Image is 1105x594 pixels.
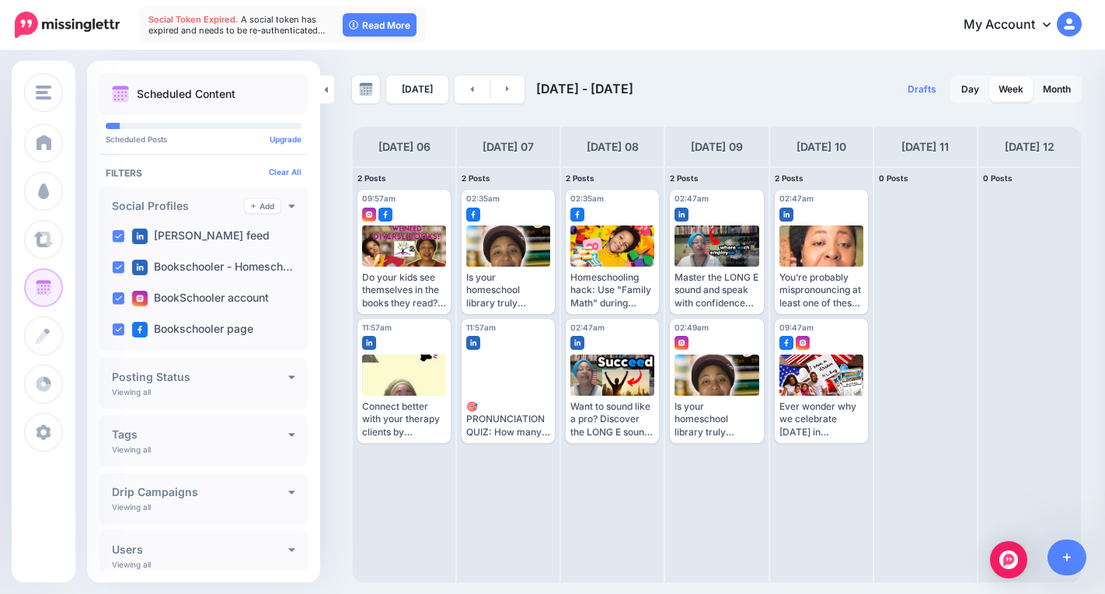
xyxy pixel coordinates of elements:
[989,77,1033,102] a: Week
[132,260,293,275] label: Bookschooler - Homesch…
[362,271,446,309] div: Do your kids see themselves in the books they read? 🤔 Diverse books matter because they open hear...
[137,89,235,100] p: Scheduled Content
[675,400,758,439] div: Is your homeschool library truly inclusive? 🌍📘Here’s why diverse books are essential in every hom...
[112,372,288,383] h4: Posting Status
[362,323,392,332] span: 11:57am
[462,173,490,183] span: 2 Posts
[112,429,288,440] h4: Tags
[112,487,288,498] h4: Drip Campaigns
[386,75,448,103] a: [DATE]
[570,336,584,350] img: linkedin-square.png
[952,77,988,102] a: Day
[466,271,550,309] div: Is your homeschool library truly inclusive? 🌍📘Here’s why diverse books are essential in every hom...
[779,400,863,439] div: Ever wonder why we celebrate [DATE] in February? 🤔 As a homeschool mom, I love diving deeper into...
[570,208,584,222] img: facebook-square.png
[245,199,281,213] a: Add
[908,85,936,94] span: Drafts
[775,173,803,183] span: 2 Posts
[675,208,688,222] img: linkedin-square.png
[106,167,302,179] h4: Filters
[1005,138,1054,156] h4: [DATE] 12
[675,336,688,350] img: instagram-square.png
[948,6,1082,44] a: My Account
[587,138,639,156] h4: [DATE] 08
[112,201,245,211] h4: Social Profiles
[779,271,863,309] div: You’re probably mispronouncing at least one of these U.S. cities... and you're not alone! 😬 Let’s...
[983,173,1013,183] span: 0 Posts
[132,322,148,337] img: facebook-square.png
[691,138,743,156] h4: [DATE] 09
[359,82,373,96] img: calendar-grey-darker.png
[483,138,534,156] h4: [DATE] 07
[148,14,239,25] span: Social Token Expired.
[270,135,302,144] a: Upgrade
[898,75,946,103] a: Drafts
[132,291,148,306] img: instagram-square.png
[112,502,151,512] p: Viewing all
[378,138,430,156] h4: [DATE] 06
[570,323,605,332] span: 02:47am
[112,387,151,397] p: Viewing all
[112,544,288,555] h4: Users
[112,445,151,454] p: Viewing all
[779,336,793,350] img: facebook-square.png
[779,323,814,332] span: 09:47am
[879,173,908,183] span: 0 Posts
[466,400,550,439] div: 🎯 PRONUNCIATION QUIZ: How many of these U.S. cities can you pronounce the RIGHT way? Drop your sc...
[362,194,396,203] span: 09:57am
[570,400,654,439] div: Want to sound like a pro? Discover the LONG E sound secrets every English learner should know! 🔑💬...
[566,173,594,183] span: 2 Posts
[536,81,633,96] span: [DATE] - [DATE]
[132,229,270,244] label: [PERSON_NAME] feed
[132,322,253,337] label: Bookschooler page
[106,135,302,143] p: Scheduled Posts
[779,208,793,222] img: linkedin-square.png
[132,229,148,244] img: linkedin-square.png
[269,167,302,176] a: Clear All
[362,400,446,439] div: Connect better with your therapy clients by mastering these vowels. Clear communication leads to ...
[901,138,949,156] h4: [DATE] 11
[132,260,148,275] img: linkedin-square.png
[675,323,709,332] span: 02:49am
[466,323,496,332] span: 11:57am
[570,194,604,203] span: 02:35am
[675,194,709,203] span: 02:47am
[1034,77,1080,102] a: Month
[570,271,654,309] div: Homeschooling hack: Use "Family Math" during breaks or lunchtime. It's a fun way to keep learning...
[378,208,392,222] img: facebook-square.png
[15,12,120,38] img: Missinglettr
[796,336,810,350] img: instagram-square.png
[36,86,51,100] img: menu.png
[112,86,129,103] img: calendar.png
[675,271,758,309] div: Master the LONG E sound and speak with confidence—these secrets will change the way you sound! 🎤✨...
[362,336,376,350] img: linkedin-square.png
[357,173,386,183] span: 2 Posts
[362,208,376,222] img: instagram-square.png
[466,208,480,222] img: facebook-square.png
[148,14,326,36] span: A social token has expired and needs to be re-authenticated…
[343,13,417,37] a: Read More
[797,138,846,156] h4: [DATE] 10
[670,173,699,183] span: 2 Posts
[112,560,151,569] p: Viewing all
[779,194,814,203] span: 02:47am
[466,336,480,350] img: linkedin-square.png
[132,291,269,306] label: BookSchooler account
[466,194,500,203] span: 02:35am
[990,541,1027,578] div: Open Intercom Messenger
